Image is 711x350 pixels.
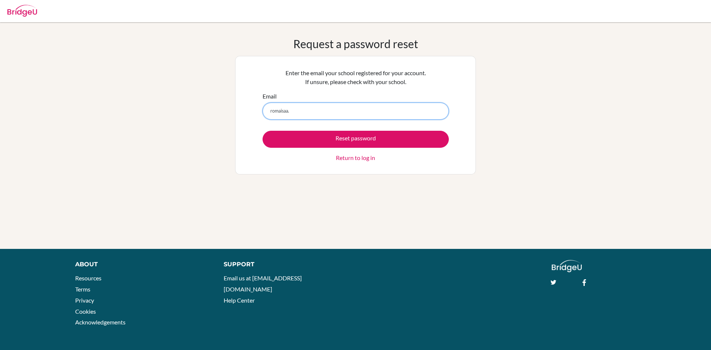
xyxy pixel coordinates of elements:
p: Enter the email your school registered for your account. If unsure, please check with your school. [263,69,449,86]
div: Support [224,260,347,269]
a: Help Center [224,297,255,304]
img: logo_white@2x-f4f0deed5e89b7ecb1c2cc34c3e3d731f90f0f143d5ea2071677605dd97b5244.png [552,260,582,272]
a: Terms [75,286,90,293]
a: Acknowledgements [75,319,126,326]
a: Privacy [75,297,94,304]
a: Return to log in [336,153,375,162]
label: Email [263,92,277,101]
a: Cookies [75,308,96,315]
a: Email us at [EMAIL_ADDRESS][DOMAIN_NAME] [224,274,302,293]
div: About [75,260,207,269]
img: Bridge-U [7,5,37,17]
a: Resources [75,274,101,281]
h1: Request a password reset [293,37,418,50]
button: Reset password [263,131,449,148]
